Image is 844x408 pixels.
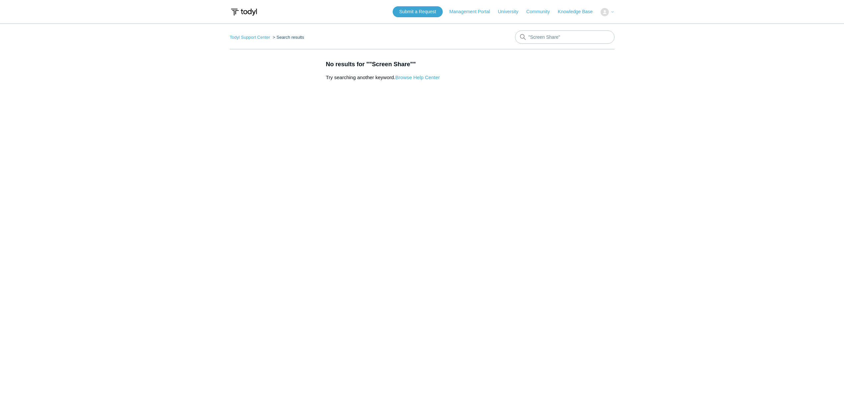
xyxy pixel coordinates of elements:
li: Search results [271,35,304,40]
a: University [498,8,525,15]
a: Todyl Support Center [230,35,270,40]
img: Todyl Support Center Help Center home page [230,6,258,18]
a: Knowledge Base [558,8,599,15]
a: Management Portal [449,8,496,15]
li: Todyl Support Center [230,35,272,40]
a: Browse Help Center [395,75,440,80]
a: Community [526,8,556,15]
h1: No results for ""Screen Share"" [326,60,615,69]
p: Try searching another keyword. [326,74,615,81]
a: Submit a Request [393,6,443,17]
input: Search [515,30,615,44]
